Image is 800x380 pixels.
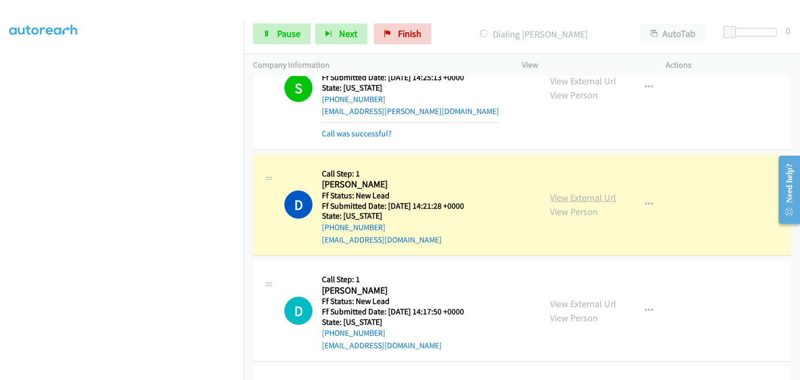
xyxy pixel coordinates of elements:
[322,72,499,83] h5: Ff Submitted Date: [DATE] 14:25:13 +0000
[322,296,477,307] h5: Ff Status: New Lead
[284,297,312,325] div: The call is yet to be attempted
[322,83,499,93] h5: State: [US_STATE]
[322,307,477,317] h5: Ff Submitted Date: [DATE] 14:17:50 +0000
[322,129,392,138] a: Call was successful?
[322,201,477,211] h5: Ff Submitted Date: [DATE] 14:21:28 +0000
[277,28,301,40] span: Pause
[550,192,616,204] a: View External Url
[770,148,800,231] iframe: Resource Center
[322,211,477,221] h5: State: [US_STATE]
[322,274,477,285] h5: Call Step: 1
[641,23,705,44] button: AutoTab
[284,74,312,102] h1: S
[550,312,598,324] a: View Person
[322,179,477,191] h2: [PERSON_NAME]
[322,317,477,327] h5: State: [US_STATE]
[253,59,503,71] p: Company Information
[284,297,312,325] h1: D
[322,235,442,245] a: [EMAIL_ADDRESS][DOMAIN_NAME]
[786,23,791,37] div: 0
[729,28,777,36] div: Delay between calls (in seconds)
[322,106,499,116] a: [EMAIL_ADDRESS][PERSON_NAME][DOMAIN_NAME]
[550,298,616,310] a: View External Url
[398,28,421,40] span: Finish
[284,191,312,219] h1: D
[322,285,477,297] h2: [PERSON_NAME]
[253,23,310,44] a: Pause
[322,94,385,104] a: [PHONE_NUMBER]
[445,27,622,41] p: Dialing [PERSON_NAME]
[374,23,431,44] a: Finish
[550,89,598,101] a: View Person
[550,75,616,87] a: View External Url
[322,222,385,232] a: [PHONE_NUMBER]
[550,206,598,218] a: View Person
[339,28,357,40] span: Next
[322,328,385,338] a: [PHONE_NUMBER]
[322,191,477,201] h5: Ff Status: New Lead
[666,59,791,71] p: Actions
[322,169,477,179] h5: Call Step: 1
[315,23,367,44] button: Next
[522,59,647,71] p: View
[322,340,442,350] a: [EMAIL_ADDRESS][DOMAIN_NAME]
